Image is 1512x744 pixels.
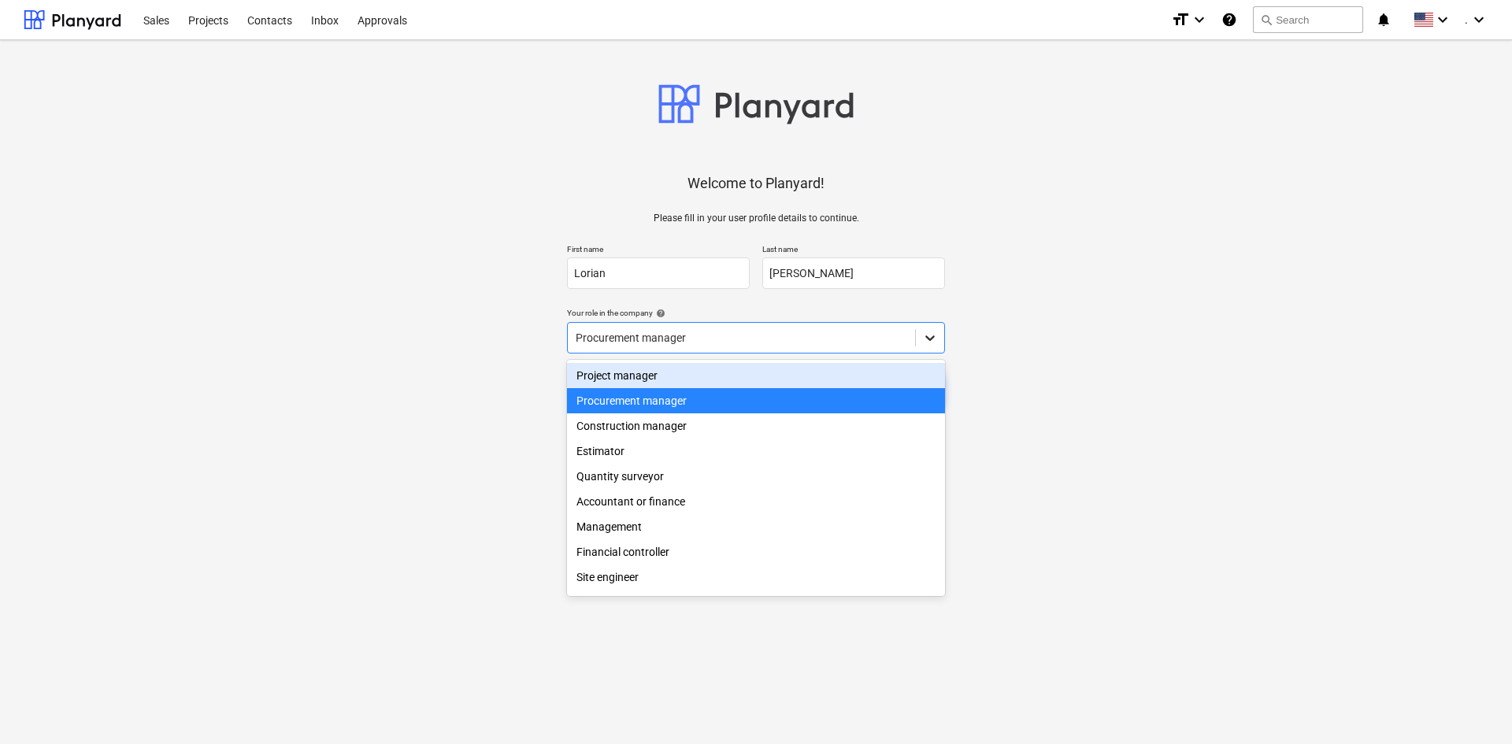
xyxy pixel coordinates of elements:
i: keyboard_arrow_down [1433,10,1452,29]
p: Last name [762,244,945,257]
p: Please fill in your user profile details to continue. [654,212,859,225]
iframe: Chat Widget [1433,668,1512,744]
div: Your role in the company [567,308,945,318]
input: First name [567,257,750,289]
div: Site engineer [567,564,945,590]
i: format_size [1171,10,1190,29]
div: Management [567,514,945,539]
div: Financial controller [567,539,945,564]
span: search [1260,13,1273,26]
div: Widget de chat [1433,668,1512,744]
div: Construction manager [567,413,945,439]
i: keyboard_arrow_down [1190,10,1209,29]
div: Estimator [567,439,945,464]
div: Procurement manager [567,388,945,413]
p: Welcome to Planyard! [687,174,825,193]
i: Knowledge base [1221,10,1237,29]
div: Accountant or finance [567,489,945,514]
div: Administrator [567,590,945,615]
i: notifications [1376,10,1392,29]
span: . [1465,13,1468,26]
i: keyboard_arrow_down [1469,10,1488,29]
div: Quantity surveyor [567,464,945,489]
p: First name [567,244,750,257]
div: Project manager [567,363,945,388]
span: help [653,309,665,318]
button: Search [1253,6,1363,33]
input: Last name [762,257,945,289]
